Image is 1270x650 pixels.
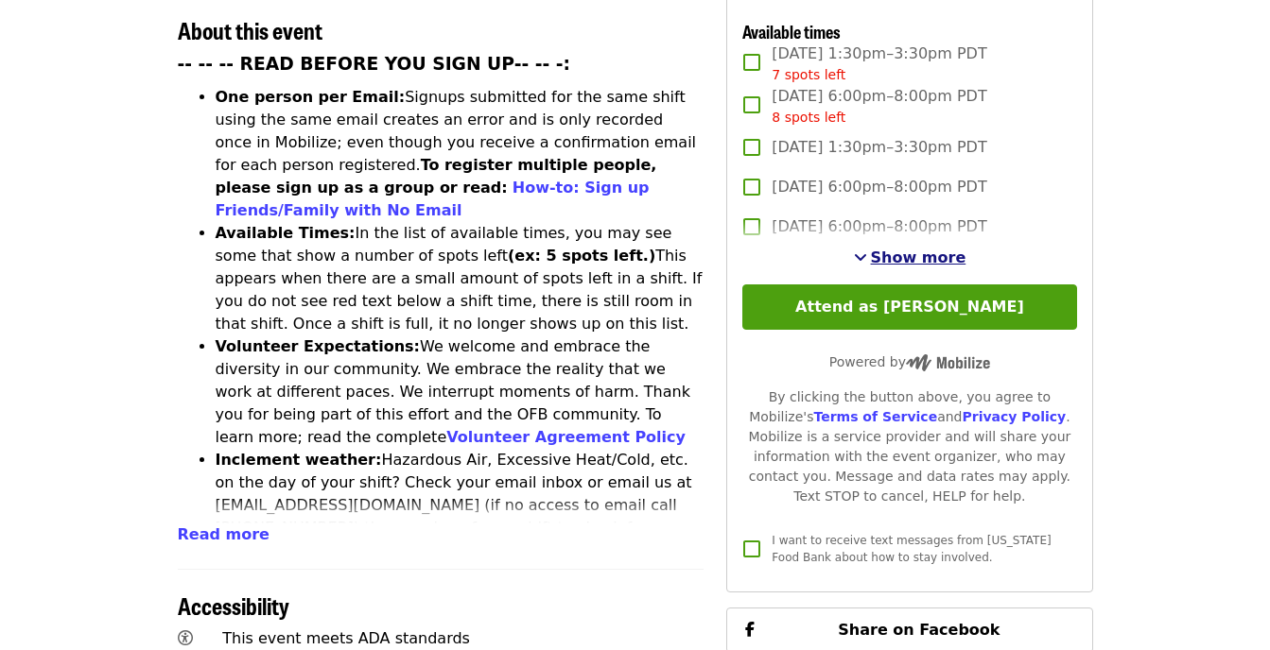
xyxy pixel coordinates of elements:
[772,176,986,198] span: [DATE] 6:00pm–8:00pm PDT
[216,451,382,469] strong: Inclement weather:
[216,449,705,562] li: Hazardous Air, Excessive Heat/Cold, etc. on the day of your shift? Check your email inbox or emai...
[906,354,990,371] img: Powered by Mobilize
[772,110,845,125] span: 8 spots left
[772,43,986,85] span: [DATE] 1:30pm–3:30pm PDT
[216,88,406,106] strong: One person per Email:
[742,284,1076,330] button: Attend as [PERSON_NAME]
[216,335,705,449] li: We welcome and embrace the diversity in our community. We embrace the reality that we work at dif...
[962,409,1066,424] a: Privacy Policy
[178,589,289,622] span: Accessibility
[829,354,990,369] span: Powered by
[222,629,470,647] span: This event meets ADA standards
[772,215,986,238] span: [DATE] 6:00pm–8:00pm PDT
[742,19,841,43] span: Available times
[772,136,986,159] span: [DATE] 1:30pm–3:30pm PDT
[178,54,571,74] strong: -- -- -- READ BEFORE YOU SIGN UP-- -- -:
[772,534,1051,564] span: I want to receive text messages from [US_STATE] Food Bank about how to stay involved.
[216,156,657,197] strong: To register multiple people, please sign up as a group or read:
[508,247,655,265] strong: (ex: 5 spots left.)
[216,179,650,219] a: How-to: Sign up Friends/Family with No Email
[216,222,705,335] li: In the list of available times, you may see some that show a number of spots left This appears wh...
[854,247,966,269] button: See more timeslots
[742,387,1076,506] div: By clicking the button above, you agree to Mobilize's and . Mobilize is a service provider and wi...
[813,409,937,424] a: Terms of Service
[216,337,421,355] strong: Volunteer Expectations:
[838,621,1000,639] span: Share on Facebook
[178,629,193,647] i: universal-access icon
[446,428,686,446] a: Volunteer Agreement Policy
[178,523,270,546] button: Read more
[871,248,966,266] span: Show more
[772,85,986,128] span: [DATE] 6:00pm–8:00pm PDT
[216,224,356,242] strong: Available Times:
[178,13,322,46] span: About this event
[216,86,705,222] li: Signups submitted for the same shift using the same email creates an error and is only recorded o...
[178,525,270,543] span: Read more
[772,67,845,82] span: 7 spots left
